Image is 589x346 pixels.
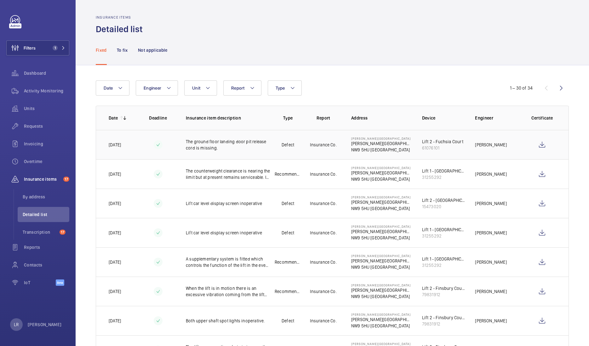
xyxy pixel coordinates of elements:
[186,256,270,268] p: A supplementary system is fitted which controls the function of the lift in the event of a fire. ...
[510,85,533,91] div: 1 – 30 of 34
[422,285,465,291] div: Lift 2 - Finsbury Court
[422,291,465,298] div: 79831912
[351,176,412,182] p: NW9 5HU [GEOGRAPHIC_DATA]
[422,262,465,268] div: 31255292
[351,199,412,205] p: [PERSON_NAME][GEOGRAPHIC_DATA]
[56,279,64,286] span: Beta
[24,279,56,286] span: IoT
[24,123,69,129] span: Requests
[422,203,465,210] div: 15473020
[351,264,412,270] p: NW9 5HU [GEOGRAPHIC_DATA]
[23,194,69,200] span: By address
[144,85,161,91] span: Engineer
[282,230,294,236] p: Defect
[231,85,245,91] span: Report
[351,195,412,199] p: [PERSON_NAME][GEOGRAPHIC_DATA]
[422,138,463,145] div: Lift 2 - Fuchsia Court
[24,105,69,112] span: Units
[422,174,465,180] div: 31255292
[275,259,301,265] p: Recommendation
[475,171,506,177] p: [PERSON_NAME]
[109,171,121,177] p: [DATE]
[24,88,69,94] span: Activity Monitoring
[60,230,66,235] span: 17
[96,47,107,53] p: Fixed
[422,226,465,233] div: Lift 1 - [GEOGRAPHIC_DATA]
[475,200,506,207] p: [PERSON_NAME]
[223,80,261,96] button: Report
[351,140,412,147] p: [PERSON_NAME][GEOGRAPHIC_DATA]
[109,288,121,295] p: [DATE]
[422,256,465,262] div: Lift 1 - [GEOGRAPHIC_DATA]
[351,258,412,264] p: [PERSON_NAME][GEOGRAPHIC_DATA]
[186,168,270,180] p: The counterweight clearance is nearing the limit but at present remains serviceable. It is antici...
[109,318,121,324] p: [DATE]
[192,85,200,91] span: Unit
[351,225,412,228] p: [PERSON_NAME][GEOGRAPHIC_DATA]
[275,288,301,295] p: Recommendation
[276,85,285,91] span: Type
[310,142,336,148] p: Insurance Co.
[310,115,336,121] p: Report
[422,145,463,151] div: 61076101
[24,158,69,165] span: Overtime
[138,47,168,53] p: Not applicable
[63,177,69,182] span: 17
[53,45,58,50] span: 1
[275,171,301,177] p: Recommendation
[422,321,465,327] div: 79831912
[422,233,465,239] div: 31255292
[475,259,506,265] p: [PERSON_NAME]
[184,80,217,96] button: Unit
[186,285,270,298] p: When the lift is in motion there is an excessive vibration coming from the lift well. This should...
[24,141,69,147] span: Invoicing
[310,259,336,265] p: Insurance Co.
[186,200,270,207] p: Lift car level display screen inoperative
[351,115,412,121] p: Address
[282,318,294,324] p: Defect
[351,313,412,316] p: [PERSON_NAME][GEOGRAPHIC_DATA]
[24,45,36,51] span: Filters
[145,115,171,121] p: Deadline
[351,166,412,170] p: [PERSON_NAME][GEOGRAPHIC_DATA]
[310,171,336,177] p: Insurance Co.
[23,229,57,235] span: Transcription
[310,288,336,295] p: Insurance Co.
[117,47,128,53] p: To fix
[24,70,69,76] span: Dashboard
[351,235,412,241] p: NW9 5HU [GEOGRAPHIC_DATA]
[422,314,465,321] div: Lift 2 - Finsbury Court
[351,170,412,176] p: [PERSON_NAME][GEOGRAPHIC_DATA]
[475,230,506,236] p: [PERSON_NAME]
[268,80,302,96] button: Type
[422,168,465,174] div: Lift 1 - [GEOGRAPHIC_DATA]
[351,254,412,258] p: [PERSON_NAME][GEOGRAPHIC_DATA]
[282,200,294,207] p: Defect
[351,287,412,293] p: [PERSON_NAME][GEOGRAPHIC_DATA]
[109,230,121,236] p: [DATE]
[6,40,69,56] button: Filters1
[109,115,118,121] p: Date
[186,138,270,151] p: The ground floor landing door pit release cord is missing.
[186,230,270,236] p: Lift car level display screen inoperative
[186,318,270,324] p: Both upper shaft spot lights inoperative.
[96,80,129,96] button: Date
[96,15,146,20] h2: Insurance items
[109,259,121,265] p: [DATE]
[351,293,412,300] p: NW9 5HU [GEOGRAPHIC_DATA]
[186,115,270,121] p: Insurance item description
[28,321,62,328] p: [PERSON_NAME]
[475,318,506,324] p: [PERSON_NAME]
[351,147,412,153] p: NW9 5HU [GEOGRAPHIC_DATA]
[351,137,412,140] p: [PERSON_NAME][GEOGRAPHIC_DATA]
[528,115,556,121] p: Certificate
[351,205,412,212] p: NW9 5HU [GEOGRAPHIC_DATA]
[23,211,69,218] span: Detailed list
[24,244,69,250] span: Reports
[310,318,336,324] p: Insurance Co.
[351,323,412,329] p: NW9 5HU [GEOGRAPHIC_DATA]
[351,342,412,346] p: [PERSON_NAME][GEOGRAPHIC_DATA]
[422,197,465,203] div: Lift 2 - [GEOGRAPHIC_DATA]
[136,80,178,96] button: Engineer
[109,142,121,148] p: [DATE]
